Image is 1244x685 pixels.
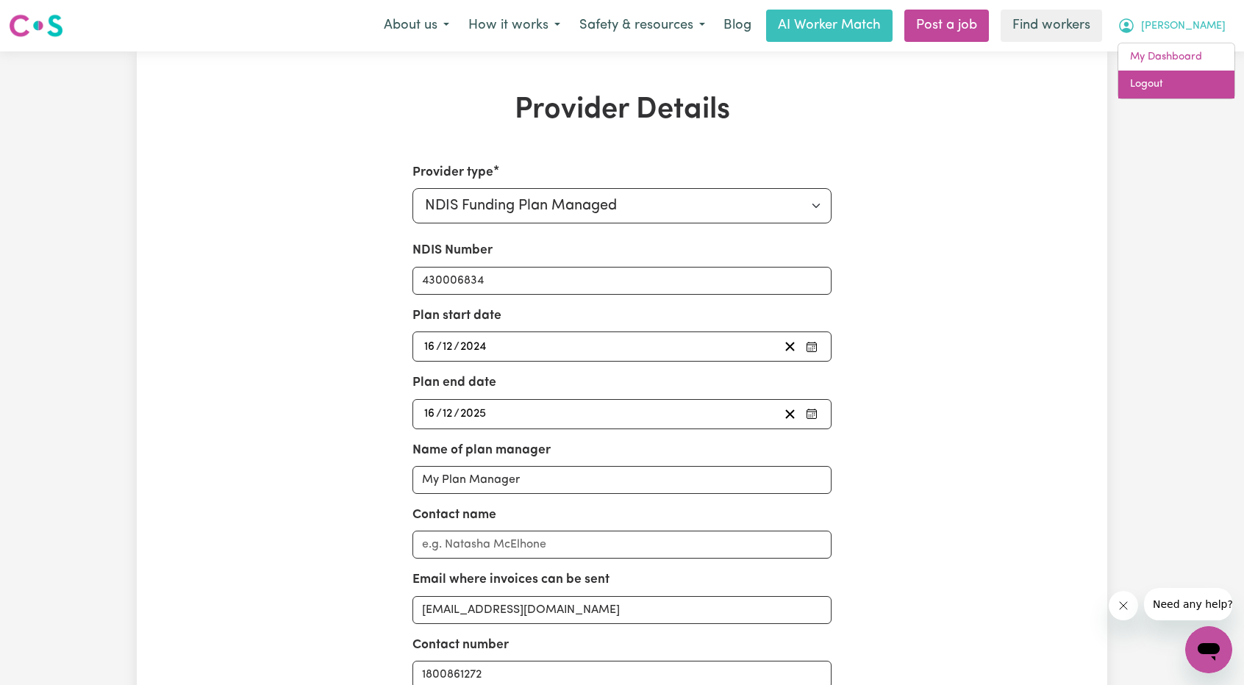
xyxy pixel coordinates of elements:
[412,306,501,326] label: Plan start date
[460,337,488,356] input: ----
[1109,591,1138,620] iframe: Close message
[307,93,937,128] h1: Provider Details
[904,10,989,42] a: Post a job
[1144,588,1232,620] iframe: Message from company
[460,404,487,424] input: ----
[412,466,832,494] input: e.g. MyPlanManager Pty. Ltd.
[1108,10,1235,41] button: My Account
[779,337,801,356] button: Clear plan start date
[1001,10,1102,42] a: Find workers
[9,12,63,39] img: Careseekers logo
[1118,43,1234,71] a: My Dashboard
[715,10,760,42] a: Blog
[442,337,454,356] input: --
[1185,626,1232,673] iframe: Button to launch messaging window
[412,596,832,624] input: e.g. nat.mc@myplanmanager.com.au
[1118,71,1234,98] a: Logout
[412,570,610,589] label: Email where invoices can be sent
[801,404,822,424] button: Pick your plan end date
[9,9,63,43] a: Careseekers logo
[412,506,496,525] label: Contact name
[801,337,822,356] button: Pick your plan start date
[412,241,493,260] label: NDIS Number
[423,404,436,424] input: --
[412,636,509,655] label: Contact number
[454,340,460,354] span: /
[1118,43,1235,99] div: My Account
[423,337,436,356] input: --
[766,10,893,42] a: AI Worker Match
[442,404,454,424] input: --
[459,10,570,41] button: How it works
[1141,18,1226,35] span: [PERSON_NAME]
[374,10,459,41] button: About us
[412,267,832,295] input: Enter your NDIS number
[412,531,832,559] input: e.g. Natasha McElhone
[412,441,551,460] label: Name of plan manager
[454,407,460,420] span: /
[779,404,801,424] button: Clear plan end date
[436,340,442,354] span: /
[436,407,442,420] span: /
[9,10,89,22] span: Need any help?
[570,10,715,41] button: Safety & resources
[412,373,496,392] label: Plan end date
[412,163,493,182] label: Provider type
